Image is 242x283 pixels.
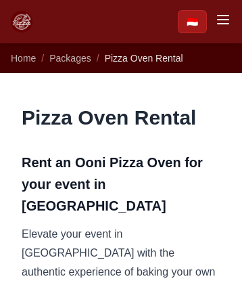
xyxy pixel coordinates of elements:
[11,53,36,64] a: Home
[22,152,220,217] h3: Rent an Ooni Pizza Oven for your event in [GEOGRAPHIC_DATA]
[11,11,32,32] img: Bali Pizza Party Logo
[97,51,99,65] li: /
[41,51,44,65] li: /
[178,10,207,33] a: Beralih ke Bahasa Indonesia
[105,53,183,64] span: Pizza Oven Rental
[49,53,91,64] a: Packages
[22,106,220,130] h1: Pizza Oven Rental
